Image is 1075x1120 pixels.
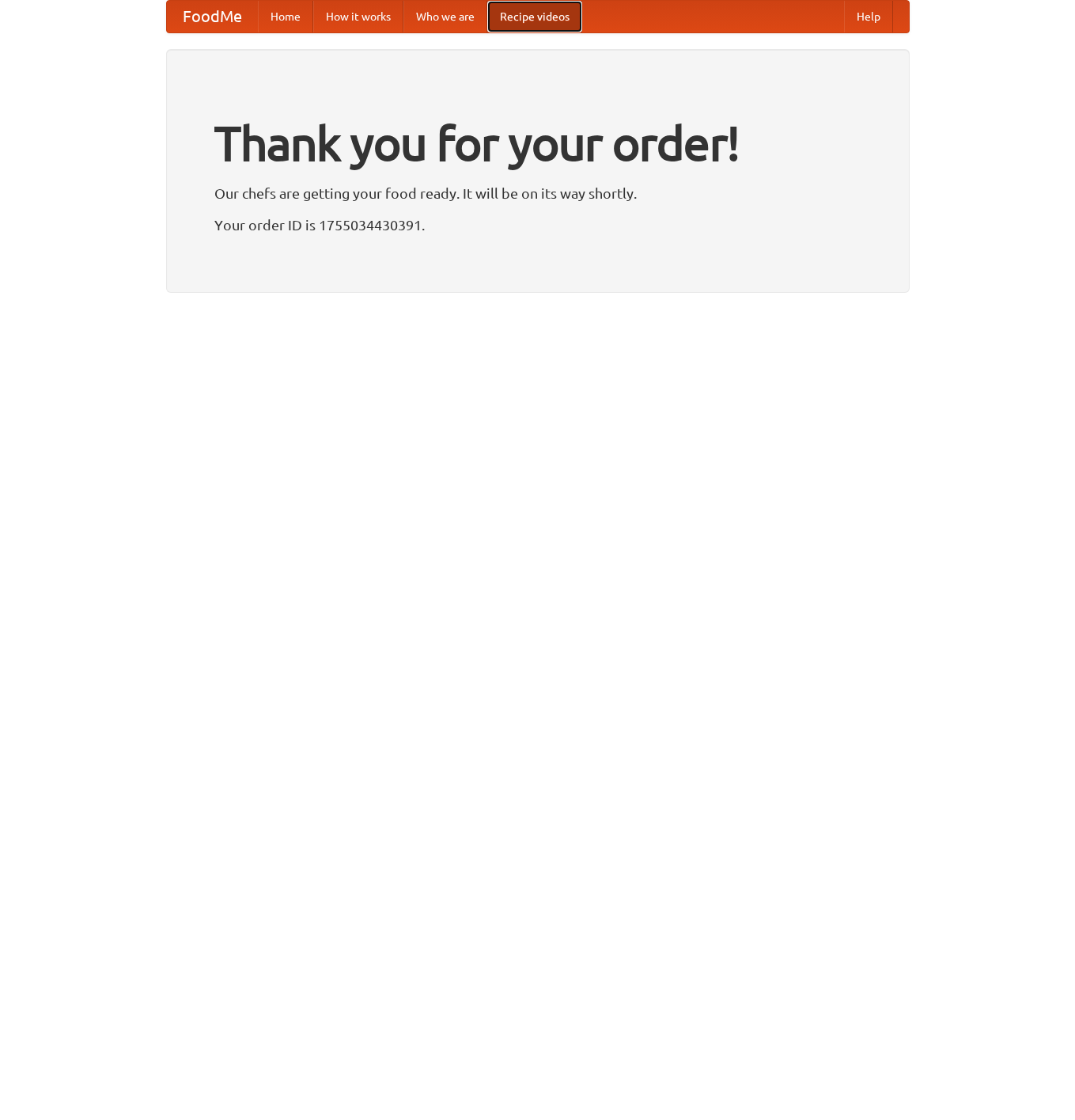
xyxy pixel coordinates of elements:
[214,105,861,181] h1: Thank you for your order!
[313,1,403,32] a: How it works
[258,1,313,32] a: Home
[844,1,893,32] a: Help
[167,1,258,32] a: FoodMe
[214,213,861,237] p: Your order ID is 1755034430391.
[214,181,861,205] p: Our chefs are getting your food ready. It will be on its way shortly.
[403,1,487,32] a: Who we are
[487,1,582,32] a: Recipe videos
